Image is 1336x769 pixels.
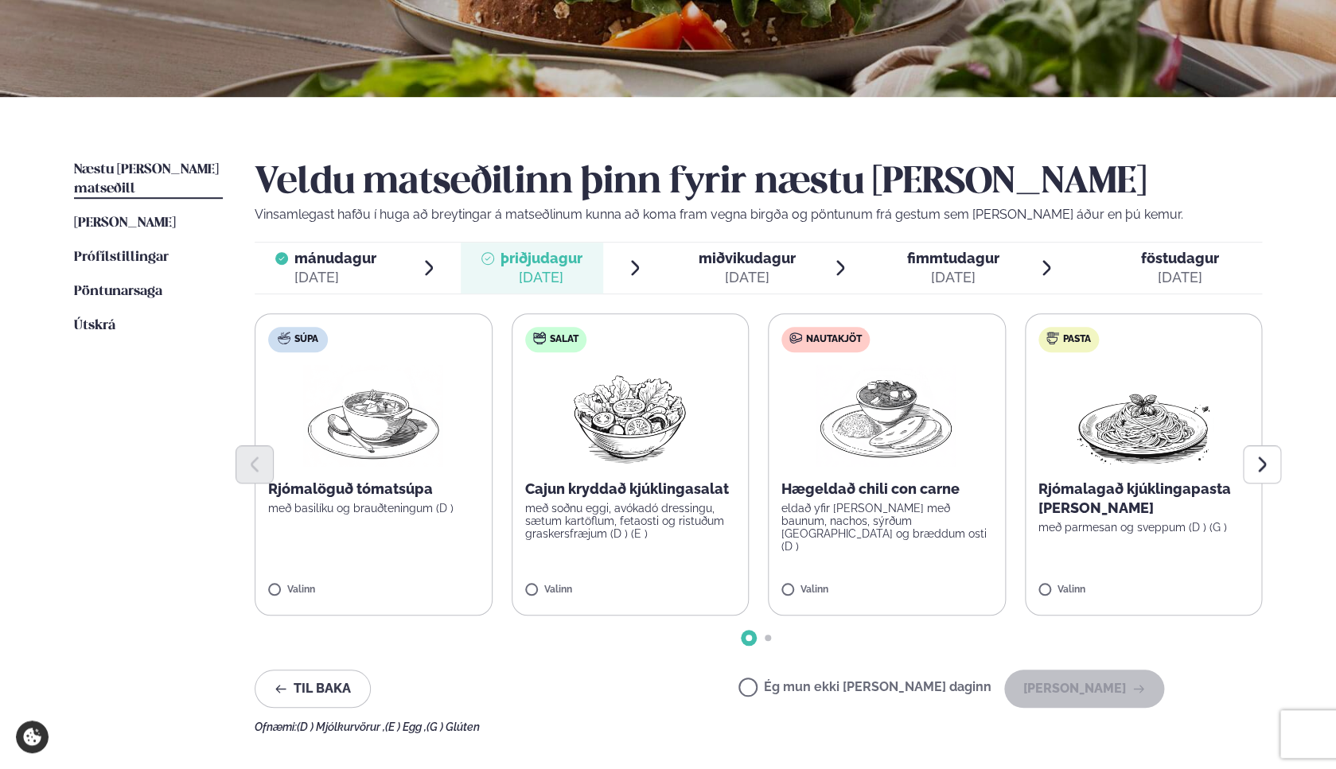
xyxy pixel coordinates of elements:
div: [DATE] [501,268,582,287]
button: Next slide [1243,445,1281,484]
img: Curry-Rice-Naan.png [816,365,956,467]
a: Cookie settings [16,720,49,753]
p: með parmesan og sveppum (D ) (G ) [1038,521,1249,534]
div: [DATE] [907,268,999,287]
button: [PERSON_NAME] [1004,670,1164,708]
img: soup.svg [278,332,290,344]
p: með basilíku og brauðteningum (D ) [268,502,479,515]
a: Næstu [PERSON_NAME] matseðill [74,161,223,199]
span: Go to slide 1 [746,635,752,641]
span: (E ) Egg , [385,720,427,733]
span: fimmtudagur [907,250,999,266]
span: miðvikudagur [699,250,796,266]
button: Previous slide [236,445,274,484]
p: Vinsamlegast hafðu í huga að breytingar á matseðlinum kunna að koma fram vegna birgða og pöntunum... [255,205,1262,224]
p: Cajun kryddað kjúklingasalat [525,480,736,499]
span: (G ) Glúten [427,720,480,733]
span: Útskrá [74,319,115,332]
p: Rjómalagað kjúklingapasta [PERSON_NAME] [1038,480,1249,518]
span: Prófílstillingar [74,251,169,264]
a: Prófílstillingar [74,248,169,267]
a: [PERSON_NAME] [74,214,176,233]
span: Nautakjöt [806,333,862,346]
button: Til baka [255,670,371,708]
img: salad.svg [533,332,546,344]
img: pasta.svg [1046,332,1059,344]
span: Súpa [294,333,318,346]
span: Go to slide 2 [765,635,771,641]
h2: Veldu matseðilinn þinn fyrir næstu [PERSON_NAME] [255,161,1262,205]
div: [DATE] [1141,268,1219,287]
img: Soup.png [303,365,443,467]
a: Útskrá [74,317,115,336]
p: Rjómalöguð tómatsúpa [268,480,479,499]
span: Næstu [PERSON_NAME] matseðill [74,163,219,196]
span: föstudagur [1141,250,1219,266]
p: eldað yfir [PERSON_NAME] með baunum, nachos, sýrðum [GEOGRAPHIC_DATA] og bræddum osti (D ) [781,502,992,553]
span: Pöntunarsaga [74,285,162,298]
p: með soðnu eggi, avókadó dressingu, sætum kartöflum, fetaosti og ristuðum graskersfræjum (D ) (E ) [525,502,736,540]
img: Salad.png [559,365,700,467]
p: Hægeldað chili con carne [781,480,992,499]
span: (D ) Mjólkurvörur , [297,720,385,733]
img: beef.svg [789,332,802,344]
div: [DATE] [699,268,796,287]
img: Spagetti.png [1073,365,1213,467]
span: mánudagur [294,250,376,266]
span: Pasta [1063,333,1091,346]
span: [PERSON_NAME] [74,216,176,230]
a: Pöntunarsaga [74,282,162,301]
span: þriðjudagur [501,250,582,266]
div: [DATE] [294,268,376,287]
div: Ofnæmi: [255,720,1262,733]
span: Salat [550,333,578,346]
